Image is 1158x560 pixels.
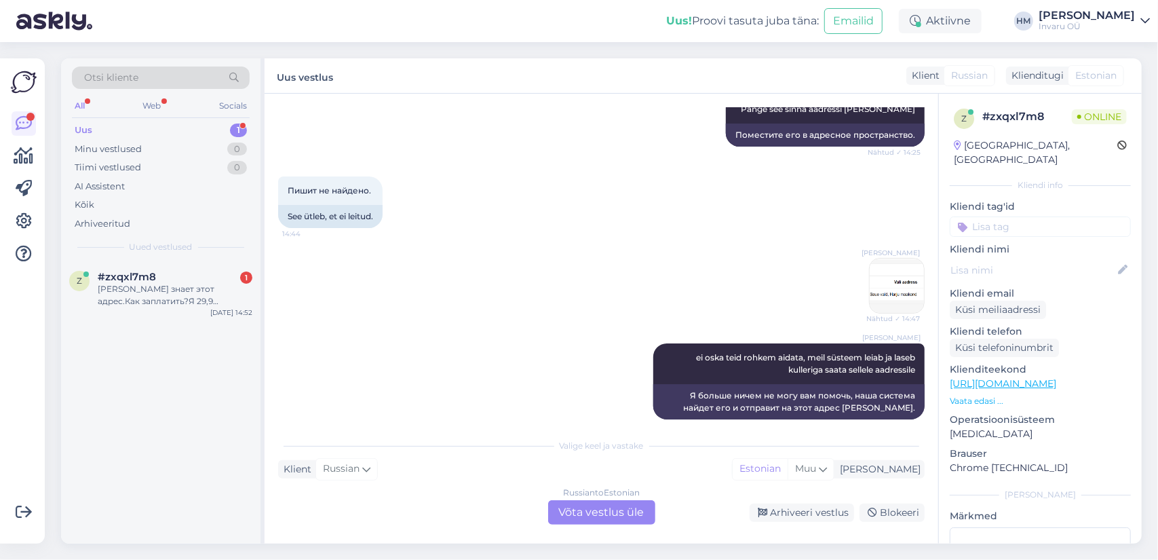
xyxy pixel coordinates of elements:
[733,459,788,479] div: Estonian
[75,161,141,174] div: Tiimi vestlused
[950,263,1115,278] input: Lisa nimi
[726,124,925,147] div: Поместите его в адресное пространство.
[954,138,1117,167] div: [GEOGRAPHIC_DATA], [GEOGRAPHIC_DATA]
[75,198,94,212] div: Kõik
[563,487,640,499] div: Russian to Estonian
[230,124,247,137] div: 1
[860,504,925,522] div: Blokeeri
[11,69,37,95] img: Askly Logo
[950,427,1131,441] p: [MEDICAL_DATA]
[862,248,920,258] span: [PERSON_NAME]
[950,447,1131,461] p: Brauser
[1039,10,1135,21] div: [PERSON_NAME]
[741,104,915,114] span: Pange see sinna aadressi [PERSON_NAME]
[75,124,92,137] div: Uus
[824,8,883,34] button: Emailid
[666,14,692,27] b: Uus!
[227,161,247,174] div: 0
[950,377,1056,390] a: [URL][DOMAIN_NAME]
[75,143,142,156] div: Minu vestlused
[951,69,988,83] span: Russian
[1072,109,1127,124] span: Online
[1039,21,1135,32] div: Invaru OÜ
[982,109,1072,125] div: # zxqxl7m8
[950,339,1059,357] div: Küsi telefoninumbrit
[950,461,1131,475] p: Chrome [TECHNICAL_ID]
[72,97,88,115] div: All
[950,489,1131,501] div: [PERSON_NAME]
[98,283,252,307] div: [PERSON_NAME] знает этот адрес.Как заплатить?Я 29,9 больницу поеду
[98,271,156,283] span: #zxqxl7m8
[282,229,333,239] span: 14:44
[548,500,655,525] div: Võta vestlus üle
[961,113,967,124] span: z
[834,462,921,477] div: [PERSON_NAME]
[323,462,360,477] span: Russian
[868,147,921,157] span: Nähtud ✓ 14:25
[277,67,333,85] label: Uus vestlus
[140,97,164,115] div: Web
[240,272,252,284] div: 1
[1014,12,1033,31] div: HM
[899,9,982,33] div: Aktiivne
[950,217,1131,237] input: Lisa tag
[278,462,311,477] div: Klient
[950,413,1131,427] p: Operatsioonisüsteem
[210,307,252,318] div: [DATE] 14:52
[866,314,920,324] span: Nähtud ✓ 14:47
[906,69,940,83] div: Klient
[75,217,130,231] div: Arhiveeritud
[795,462,816,474] span: Muu
[950,242,1131,257] p: Kliendi nimi
[950,509,1131,523] p: Märkmed
[862,333,921,343] span: [PERSON_NAME]
[1075,69,1117,83] span: Estonian
[278,205,383,228] div: See ütleb, et ei leitud.
[750,504,854,522] div: Arhiveeri vestlus
[950,324,1131,339] p: Kliendi telefon
[77,276,82,286] span: z
[950,362,1131,377] p: Klienditeekond
[950,395,1131,407] p: Vaata edasi ...
[696,352,917,375] span: ei oska teid rohkem aidata, meil süsteem leiab ja laseb kulleriga saata sellele aadressile
[227,143,247,156] div: 0
[1039,10,1150,32] a: [PERSON_NAME]Invaru OÜ
[216,97,250,115] div: Socials
[130,241,193,253] span: Uued vestlused
[870,259,924,313] img: Attachment
[950,301,1046,319] div: Küsi meiliaadressi
[666,13,819,29] div: Proovi tasuta juba täna:
[288,185,371,195] span: Пишит не найдено.
[950,286,1131,301] p: Kliendi email
[653,384,925,419] div: Я больше ничем не могу вам помочь, наша система найдет его и отправит на этот адрес [PERSON_NAME].
[278,440,925,452] div: Valige keel ja vastake
[1006,69,1064,83] div: Klienditugi
[950,179,1131,191] div: Kliendi info
[84,71,138,85] span: Otsi kliente
[75,180,125,193] div: AI Assistent
[950,200,1131,214] p: Kliendi tag'id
